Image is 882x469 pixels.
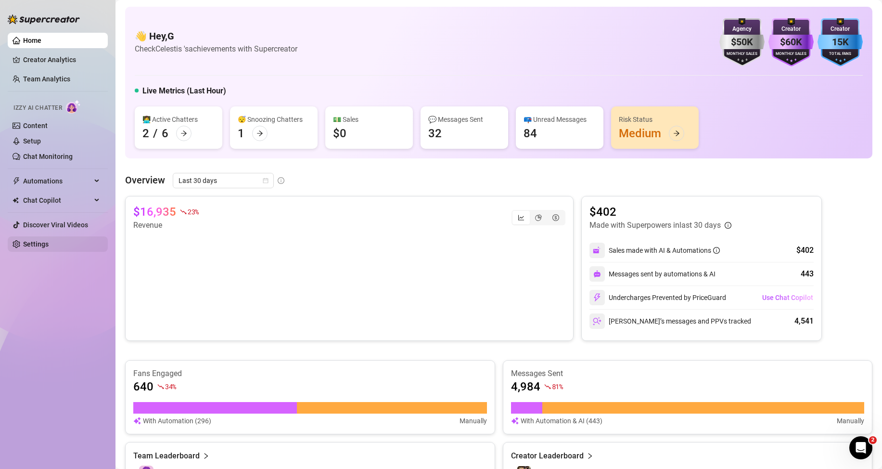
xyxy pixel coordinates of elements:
div: 32 [428,126,442,141]
div: Undercharges Prevented by PriceGuard [589,290,726,305]
a: Chat Monitoring [23,153,73,160]
span: fall [544,383,551,390]
span: fall [157,383,164,390]
span: Izzy AI Chatter [13,104,62,113]
img: silver-badge-roxG0hHS.svg [719,18,765,66]
span: 23 % [188,207,199,216]
span: fall [180,208,187,215]
span: dollar-circle [552,214,559,221]
article: Fans Engaged [133,368,487,379]
a: Settings [23,240,49,248]
button: Use Chat Copilot [762,290,814,305]
span: info-circle [278,177,284,184]
article: With Automation & AI (443) [521,416,602,426]
article: $16,935 [133,204,176,220]
div: Monthly Sales [768,51,814,57]
article: Check Celestis 's achievements with Supercreator [135,43,297,55]
div: 6 [162,126,168,141]
a: Discover Viral Videos [23,221,88,229]
span: info-circle [713,247,720,254]
h5: Live Metrics (Last Hour) [142,85,226,97]
div: Sales made with AI & Automations [609,245,720,256]
span: Chat Copilot [23,193,91,208]
div: segmented control [511,210,565,225]
div: $50K [719,35,765,50]
div: $0 [333,126,346,141]
img: Chat Copilot [13,197,19,204]
article: Manually [837,416,864,426]
a: Home [23,37,41,44]
span: pie-chart [535,214,542,221]
span: Last 30 days [179,173,268,188]
div: Agency [719,25,765,34]
div: 😴 Snoozing Chatters [238,114,310,125]
a: Creator Analytics [23,52,100,67]
div: Total Fans [818,51,863,57]
span: calendar [263,178,268,183]
img: AI Chatter [66,100,81,114]
span: Automations [23,173,91,189]
img: svg%3e [593,270,601,278]
article: Overview [125,173,165,187]
a: Content [23,122,48,130]
span: arrow-right [256,130,263,137]
span: line-chart [518,214,524,221]
div: Creator [768,25,814,34]
span: right [203,450,209,462]
img: svg%3e [511,416,519,426]
a: Setup [23,137,41,145]
div: Creator [818,25,863,34]
div: 👩‍💻 Active Chatters [142,114,215,125]
div: Messages sent by automations & AI [589,266,716,282]
h4: 👋 Hey, G [135,29,297,43]
span: info-circle [725,222,731,229]
img: svg%3e [593,293,601,302]
iframe: Intercom live chat [849,436,872,459]
img: svg%3e [133,416,141,426]
div: 💬 Messages Sent [428,114,500,125]
article: Manually [460,416,487,426]
span: arrow-right [673,130,680,137]
div: 2 [142,126,149,141]
span: 81 % [552,382,563,391]
div: 84 [524,126,537,141]
article: Made with Superpowers in last 30 days [589,220,721,231]
article: Messages Sent [511,368,865,379]
div: 443 [801,268,814,280]
div: 💵 Sales [333,114,405,125]
div: Monthly Sales [719,51,765,57]
article: Creator Leaderboard [511,450,584,462]
img: blue-badge-DgoSNQY1.svg [818,18,863,66]
span: Use Chat Copilot [762,294,813,301]
img: svg%3e [593,246,601,255]
span: thunderbolt [13,177,20,185]
img: svg%3e [593,317,601,326]
div: Risk Status [619,114,691,125]
article: 4,984 [511,379,540,394]
div: $60K [768,35,814,50]
div: [PERSON_NAME]’s messages and PPVs tracked [589,313,751,329]
article: Revenue [133,220,199,231]
article: $402 [589,204,731,220]
div: $402 [796,245,814,256]
span: arrow-right [180,130,187,137]
img: purple-badge-B9DA21FR.svg [768,18,814,66]
div: 15K [818,35,863,50]
span: 2 [869,436,877,444]
article: Team Leaderboard [133,450,200,462]
article: With Automation (296) [143,416,211,426]
img: logo-BBDzfeDw.svg [8,14,80,24]
span: right [587,450,593,462]
div: 1 [238,126,244,141]
a: Team Analytics [23,75,70,83]
div: 📪 Unread Messages [524,114,596,125]
span: 34 % [165,382,176,391]
div: 4,541 [794,315,814,327]
article: 640 [133,379,153,394]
